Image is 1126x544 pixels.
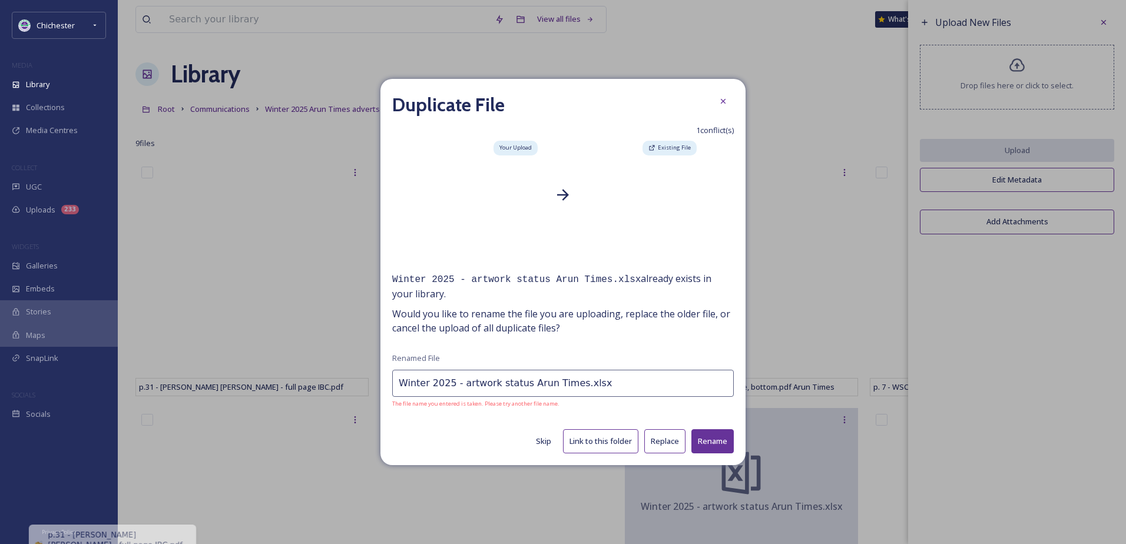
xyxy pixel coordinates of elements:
[12,61,32,69] span: MEDIA
[563,429,638,453] button: Link to this folder
[26,102,65,113] span: Collections
[641,139,698,157] a: Existing File
[61,205,79,214] div: 233
[12,163,37,172] span: COLLECT
[392,370,734,397] input: My file
[26,181,42,193] span: UGC
[19,19,31,31] img: Logo_of_Chichester_District_Council.png
[425,136,542,283] iframe: msdoc-iframe
[26,306,51,317] span: Stories
[392,271,734,301] span: already exists in your library.
[499,144,532,152] span: Your Upload
[26,79,49,90] span: Library
[658,144,691,152] span: Existing File
[42,524,76,538] a: Privacy Policy
[26,409,51,420] span: Socials
[392,274,641,285] kbd: Winter 2025 - artwork status Arun Times.xlsx
[12,242,39,251] span: WIDGETS
[26,125,78,136] span: Media Centres
[392,91,505,119] h2: Duplicate File
[26,353,58,364] span: SnapLink
[530,430,557,453] button: Skip
[26,283,55,294] span: Embeds
[696,125,734,136] span: 1 conflict(s)
[26,330,45,341] span: Maps
[644,429,685,453] button: Replace
[42,528,76,536] span: Privacy Policy
[37,20,75,31] span: Chichester
[12,390,35,399] span: SOCIALS
[691,429,734,453] button: Rename
[392,307,734,335] span: Would you like to rename the file you are uploading, replace the older file, or cancel the upload...
[26,204,55,215] span: Uploads
[392,400,734,408] span: The file name you entered is taken. Please try another file name.
[26,260,58,271] span: Galleries
[584,136,701,283] iframe: msdoc-iframe
[392,353,440,364] span: Renamed File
